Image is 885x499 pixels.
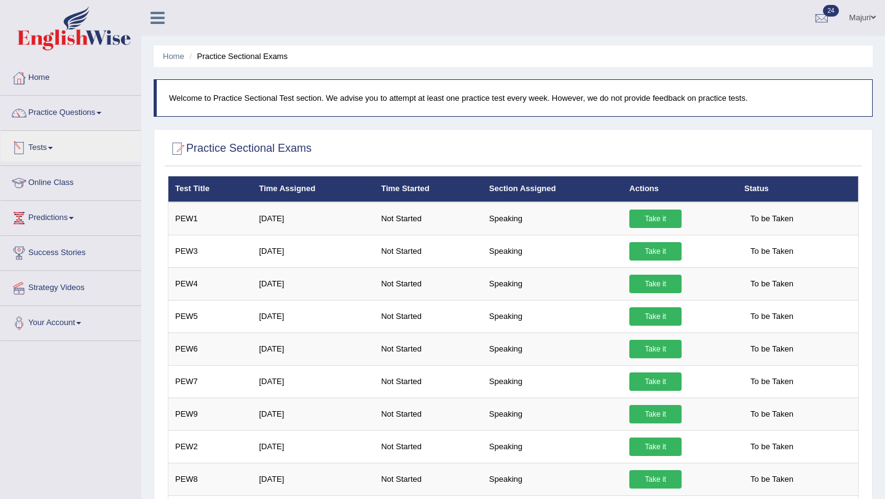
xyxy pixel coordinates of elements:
td: [DATE] [252,398,374,430]
a: Take it [629,372,682,391]
td: Speaking [482,202,623,235]
a: Home [1,61,141,92]
td: Not Started [374,235,482,267]
td: PEW1 [168,202,253,235]
td: Speaking [482,332,623,365]
a: Success Stories [1,236,141,267]
h2: Practice Sectional Exams [168,139,312,158]
td: PEW9 [168,398,253,430]
a: Take it [629,438,682,456]
td: Speaking [482,267,623,300]
td: Speaking [482,365,623,398]
td: PEW3 [168,235,253,267]
td: PEW6 [168,332,253,365]
td: [DATE] [252,463,374,495]
a: Take it [629,405,682,423]
td: PEW7 [168,365,253,398]
td: Speaking [482,430,623,463]
span: To be Taken [744,340,800,358]
td: [DATE] [252,365,374,398]
th: Time Assigned [252,176,374,202]
a: Take it [629,340,682,358]
p: Welcome to Practice Sectional Test section. We advise you to attempt at least one practice test e... [169,92,860,104]
td: [DATE] [252,235,374,267]
td: Not Started [374,463,482,495]
a: Practice Questions [1,96,141,127]
span: To be Taken [744,405,800,423]
th: Actions [623,176,737,202]
th: Time Started [374,176,482,202]
th: Section Assigned [482,176,623,202]
td: Not Started [374,332,482,365]
a: Tests [1,131,141,162]
td: PEW4 [168,267,253,300]
a: Strategy Videos [1,271,141,302]
a: Take it [629,275,682,293]
span: To be Taken [744,210,800,228]
span: 24 [823,5,838,17]
a: Take it [629,307,682,326]
span: To be Taken [744,438,800,456]
td: PEW2 [168,430,253,463]
td: [DATE] [252,430,374,463]
td: PEW5 [168,300,253,332]
li: Practice Sectional Exams [186,50,288,62]
td: Not Started [374,202,482,235]
td: [DATE] [252,332,374,365]
td: Speaking [482,398,623,430]
span: To be Taken [744,372,800,391]
td: [DATE] [252,202,374,235]
th: Status [737,176,858,202]
a: Take it [629,210,682,228]
a: Online Class [1,166,141,197]
a: Home [163,52,184,61]
td: Not Started [374,365,482,398]
td: Not Started [374,398,482,430]
th: Test Title [168,176,253,202]
td: Not Started [374,267,482,300]
td: Speaking [482,463,623,495]
a: Your Account [1,306,141,337]
td: [DATE] [252,300,374,332]
td: Not Started [374,300,482,332]
td: [DATE] [252,267,374,300]
td: Not Started [374,430,482,463]
span: To be Taken [744,275,800,293]
a: Take it [629,242,682,261]
span: To be Taken [744,307,800,326]
span: To be Taken [744,242,800,261]
a: Predictions [1,201,141,232]
span: To be Taken [744,470,800,489]
a: Take it [629,470,682,489]
td: Speaking [482,300,623,332]
td: Speaking [482,235,623,267]
td: PEW8 [168,463,253,495]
